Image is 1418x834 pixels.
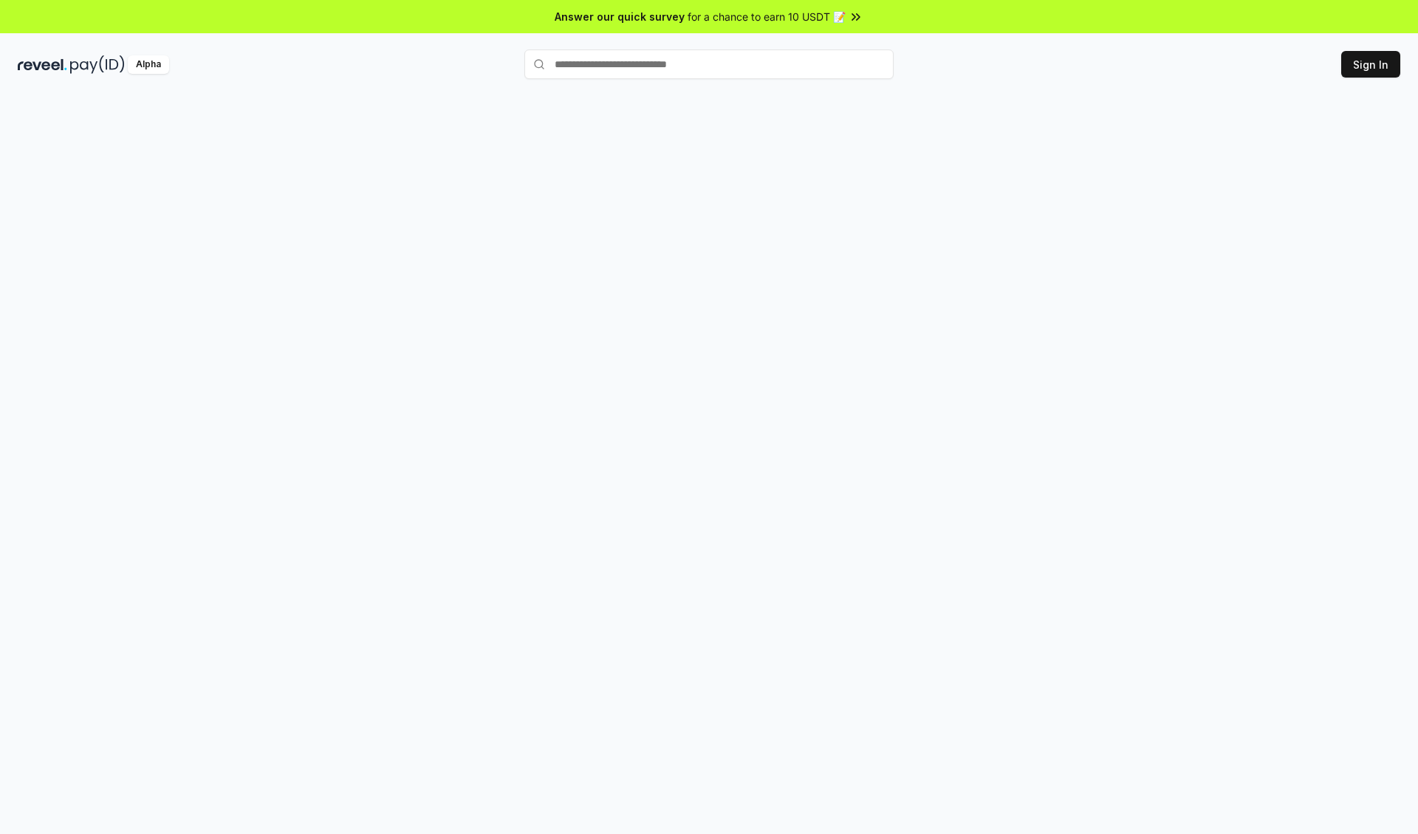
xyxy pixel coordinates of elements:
img: pay_id [70,55,125,74]
button: Sign In [1341,51,1400,78]
span: Answer our quick survey [555,9,685,24]
div: Alpha [128,55,169,74]
img: reveel_dark [18,55,67,74]
span: for a chance to earn 10 USDT 📝 [688,9,846,24]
